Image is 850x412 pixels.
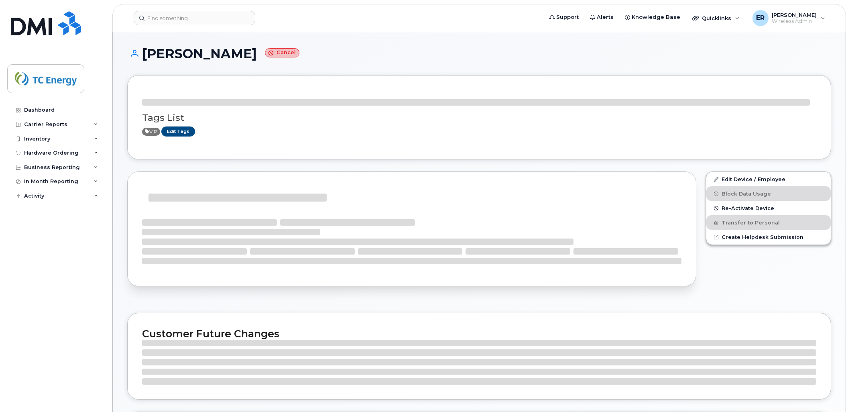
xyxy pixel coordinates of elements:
button: Block Data Usage [706,186,831,201]
a: Create Helpdesk Submission [706,230,831,244]
button: Re-Activate Device [706,201,831,215]
h1: [PERSON_NAME] [127,47,831,61]
small: Cancel [265,48,299,57]
h2: Customer Future Changes [142,328,816,340]
span: Re-Activate Device [722,205,774,211]
button: Transfer to Personal [706,215,831,230]
a: Edit Tags [161,126,195,137]
a: Edit Device / Employee [706,172,831,186]
span: Active [142,128,160,136]
h3: Tags List [142,113,816,123]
